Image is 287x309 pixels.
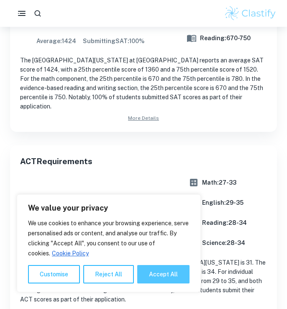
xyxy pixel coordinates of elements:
h6: Math: 27 - 33 [202,178,236,187]
p: We value your privacy [28,203,190,213]
h2: ACT Requirements [20,155,267,167]
h6: Reading: 670 - 750 [200,33,251,43]
a: More Details [20,114,267,122]
h6: English: 29 - 35 [202,198,243,207]
p: The [GEOGRAPHIC_DATA][US_STATE] at [GEOGRAPHIC_DATA] reports an average SAT score of 1424, with a... [20,56,267,111]
button: Reject All [83,265,134,283]
p: We use cookies to enhance your browsing experience, serve personalised ads or content, and analys... [28,218,190,258]
h6: Submitting SAT : 100 % [83,36,144,46]
h6: Average: 1424 [36,36,76,46]
h6: Reading: 28 - 34 [202,218,247,227]
div: We value your privacy [17,194,201,292]
img: Clastify logo [224,5,277,22]
a: Cookie Policy [51,250,89,257]
h6: Science: 28 - 34 [202,238,245,247]
button: Accept All [137,265,190,283]
button: Customise [28,265,80,283]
